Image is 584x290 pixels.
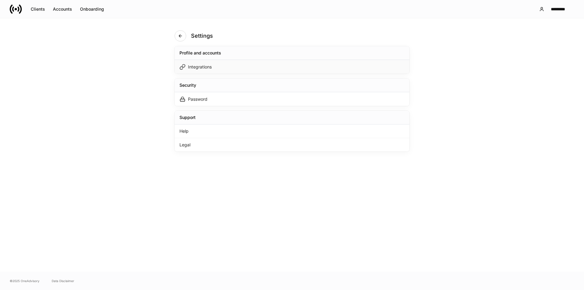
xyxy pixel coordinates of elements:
div: Onboarding [80,7,104,11]
div: Legal [175,138,409,152]
button: Onboarding [76,4,108,14]
div: Accounts [53,7,72,11]
button: Accounts [49,4,76,14]
span: © 2025 OneAdvisory [10,278,40,283]
a: Data Disclaimer [52,278,74,283]
div: Clients [31,7,45,11]
div: Password [188,96,207,102]
button: Clients [27,4,49,14]
div: Security [179,82,196,88]
div: Help [175,124,409,138]
h4: Settings [191,32,213,40]
div: Integrations [188,64,212,70]
div: Profile and accounts [179,50,221,56]
div: Support [179,114,196,121]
